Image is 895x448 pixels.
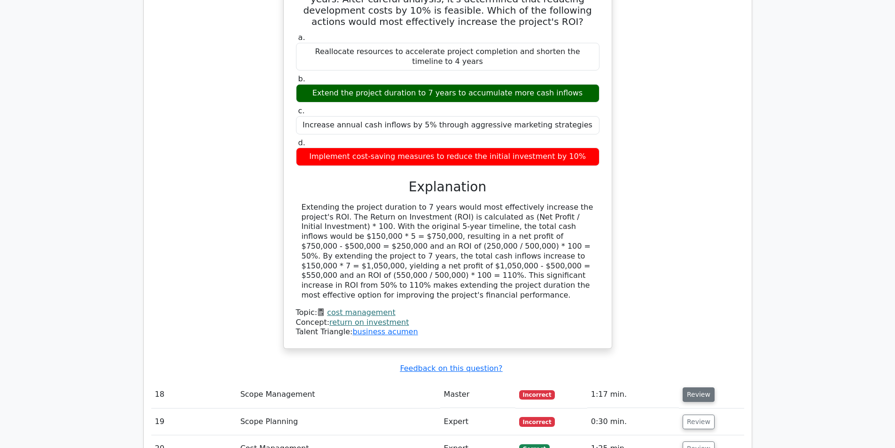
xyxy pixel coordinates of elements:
div: Concept: [296,318,599,328]
div: Talent Triangle: [296,308,599,337]
td: 0:30 min. [587,409,679,435]
div: Topic: [296,308,599,318]
td: Scope Management [236,381,440,408]
div: Extend the project duration to 7 years to accumulate more cash inflows [296,84,599,102]
td: Expert [440,409,515,435]
span: d. [298,138,305,147]
td: Scope Planning [236,409,440,435]
span: a. [298,33,305,42]
div: Reallocate resources to accelerate project completion and shorten the timeline to 4 years [296,43,599,71]
div: Implement cost-saving measures to reduce the initial investment by 10% [296,148,599,166]
td: 19 [151,409,237,435]
a: cost management [327,308,395,317]
span: b. [298,74,305,83]
td: 1:17 min. [587,381,679,408]
a: business acumen [352,327,418,336]
span: c. [298,106,305,115]
div: Extending the project duration to 7 years would most effectively increase the project's ROI. The ... [302,203,594,300]
div: Increase annual cash inflows by 5% through aggressive marketing strategies [296,116,599,134]
span: Incorrect [519,417,555,426]
td: Master [440,381,515,408]
h3: Explanation [302,179,594,195]
span: Incorrect [519,390,555,400]
a: Feedback on this question? [400,364,502,373]
button: Review [683,387,715,402]
td: 18 [151,381,237,408]
a: return on investment [329,318,409,327]
button: Review [683,415,715,429]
